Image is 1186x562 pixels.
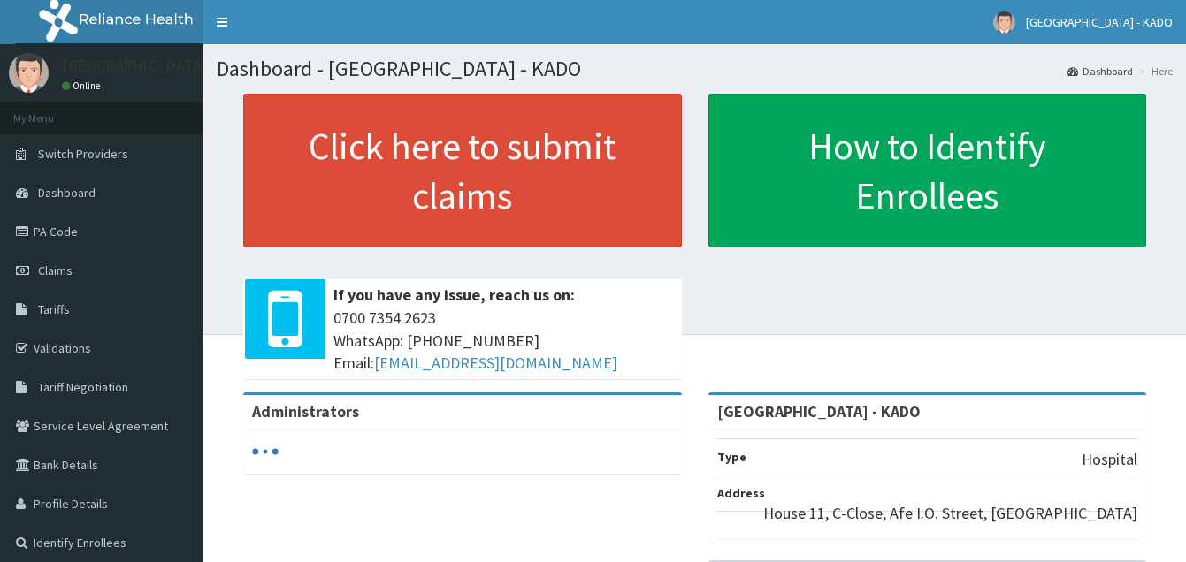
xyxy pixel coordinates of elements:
[717,449,746,465] b: Type
[9,53,49,93] img: User Image
[38,262,73,278] span: Claims
[708,94,1147,247] a: How to Identify Enrollees
[62,57,258,73] p: [GEOGRAPHIC_DATA] - KADO
[717,401,921,421] strong: [GEOGRAPHIC_DATA] - KADO
[252,401,359,421] b: Administrators
[38,146,128,162] span: Switch Providers
[333,307,673,375] span: 0700 7354 2623 WhatsApp: [PHONE_NUMBER] Email:
[717,485,765,501] b: Address
[763,502,1137,525] p: House 11, C-Close, Afe I.O. Street, [GEOGRAPHIC_DATA]
[1067,64,1133,79] a: Dashboard
[1082,448,1137,471] p: Hospital
[38,301,70,317] span: Tariffs
[38,185,96,201] span: Dashboard
[333,285,575,305] b: If you have any issue, reach us on:
[38,379,128,395] span: Tariff Negotiation
[374,353,617,373] a: [EMAIL_ADDRESS][DOMAIN_NAME]
[217,57,1173,80] h1: Dashboard - [GEOGRAPHIC_DATA] - KADO
[62,80,104,92] a: Online
[252,438,279,465] svg: audio-loading
[993,11,1015,34] img: User Image
[1135,64,1173,79] li: Here
[1026,14,1173,30] span: [GEOGRAPHIC_DATA] - KADO
[243,94,682,247] a: Click here to submit claims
